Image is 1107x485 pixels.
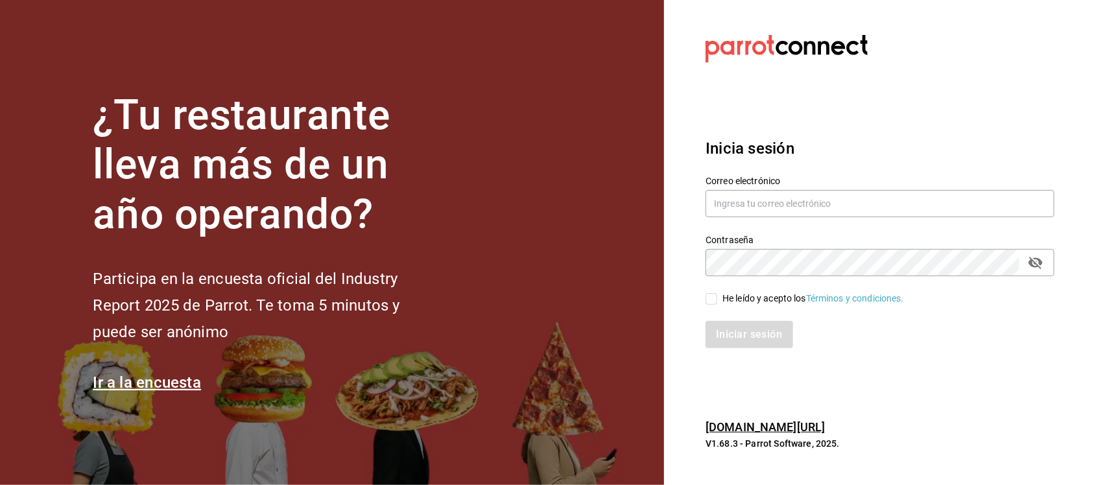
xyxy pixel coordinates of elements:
h3: Inicia sesión [706,137,1054,160]
h1: ¿Tu restaurante lleva más de un año operando? [93,91,443,240]
a: Términos y condiciones. [806,293,904,303]
div: He leído y acepto los [722,292,904,305]
h2: Participa en la encuesta oficial del Industry Report 2025 de Parrot. Te toma 5 minutos y puede se... [93,266,443,345]
input: Ingresa tu correo electrónico [706,190,1054,217]
button: passwordField [1025,252,1047,274]
a: [DOMAIN_NAME][URL] [706,420,825,434]
label: Correo electrónico [706,176,1054,185]
label: Contraseña [706,235,1054,244]
a: Ir a la encuesta [93,373,201,392]
p: V1.68.3 - Parrot Software, 2025. [706,437,1054,450]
